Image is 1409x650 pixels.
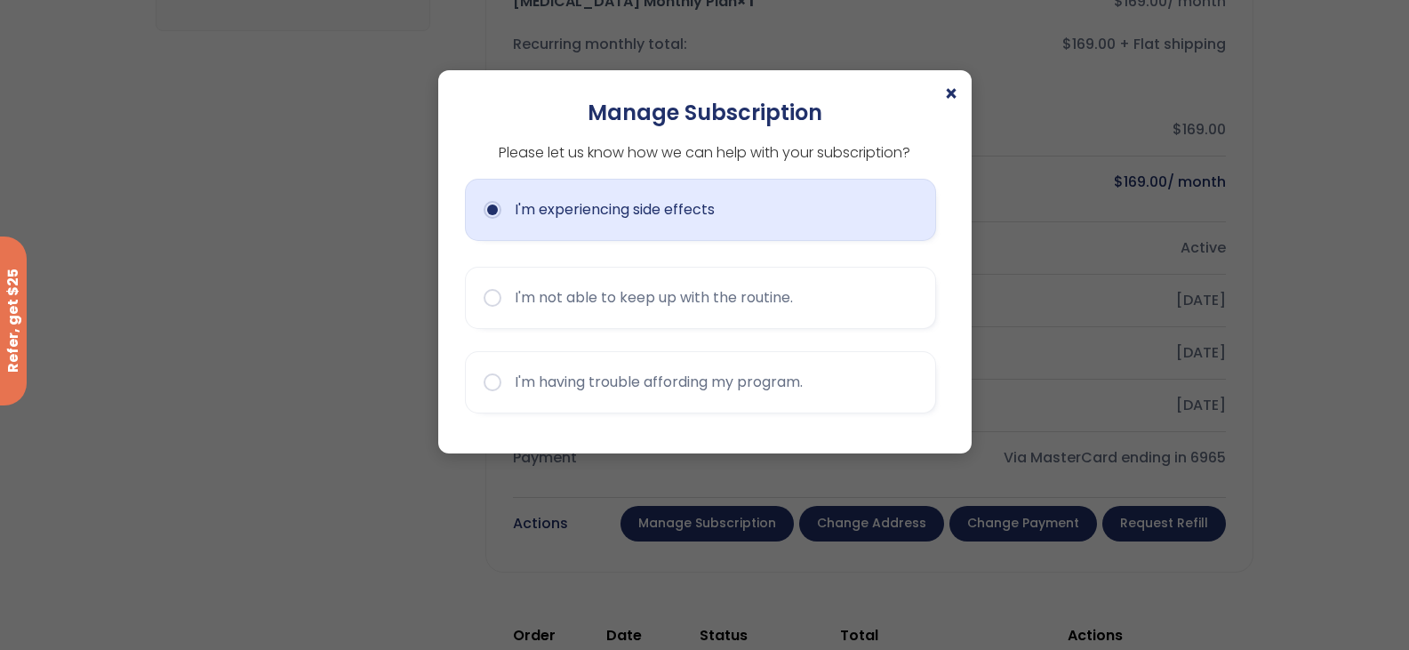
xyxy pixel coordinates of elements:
button: I'm having trouble affording my program. [465,351,936,413]
h2: Manage Subscription [465,97,945,128]
span: × [944,84,958,105]
p: Please let us know how we can help with your subscription? [465,141,945,165]
button: I'm experiencing side effects [465,179,936,241]
button: I'm not able to keep up with the routine. [465,267,936,329]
